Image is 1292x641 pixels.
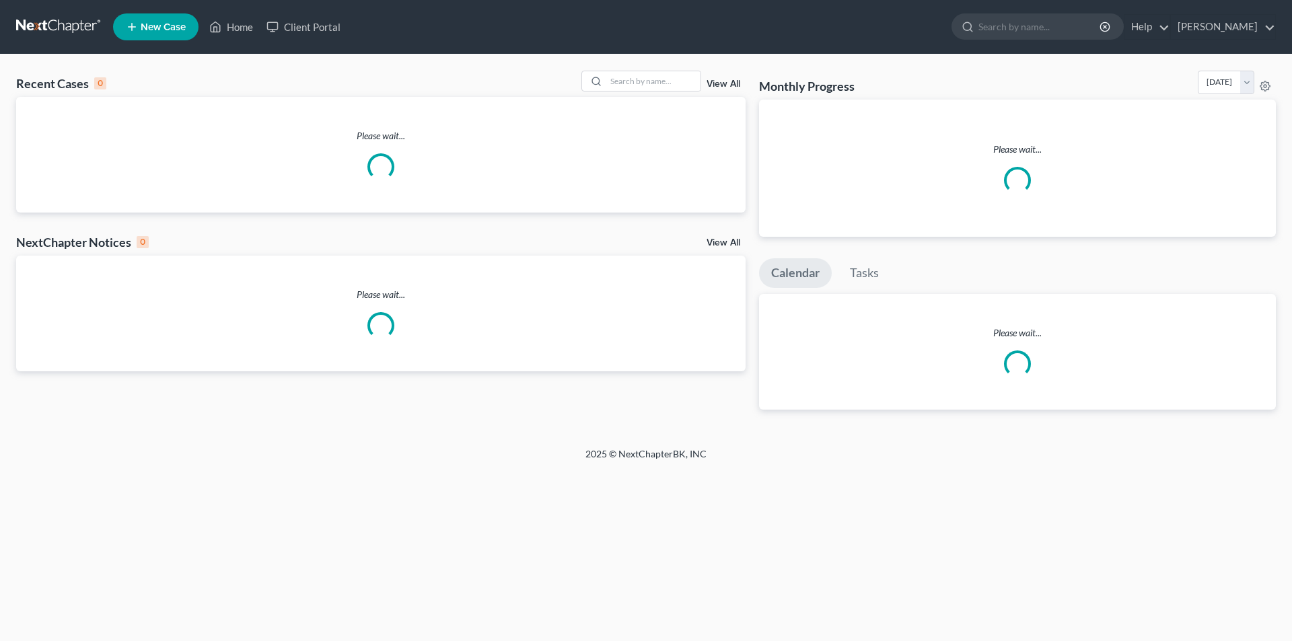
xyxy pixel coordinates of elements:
a: Calendar [759,258,832,288]
a: Client Portal [260,15,347,39]
input: Search by name... [606,71,701,91]
a: Tasks [838,258,891,288]
div: 0 [94,77,106,89]
p: Please wait... [759,326,1276,340]
input: Search by name... [978,14,1102,39]
p: Please wait... [770,143,1265,156]
a: Help [1124,15,1170,39]
p: Please wait... [16,129,746,143]
h3: Monthly Progress [759,78,855,94]
a: [PERSON_NAME] [1171,15,1275,39]
p: Please wait... [16,288,746,301]
div: NextChapter Notices [16,234,149,250]
div: 0 [137,236,149,248]
a: View All [707,238,740,248]
div: Recent Cases [16,75,106,91]
a: Home [203,15,260,39]
span: New Case [141,22,186,32]
a: View All [707,79,740,89]
div: 2025 © NextChapterBK, INC [262,447,1030,472]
